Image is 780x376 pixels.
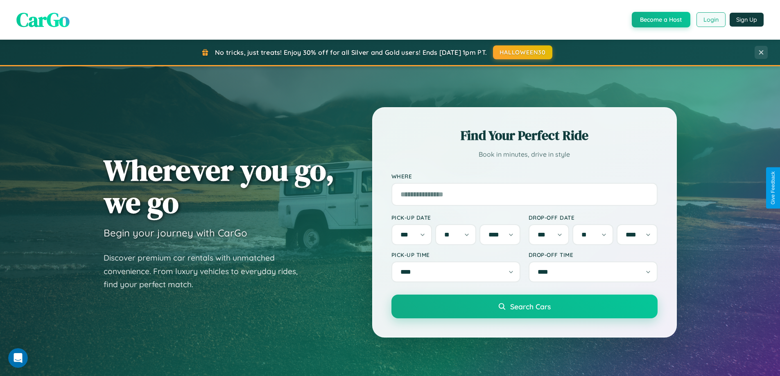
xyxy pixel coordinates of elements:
[493,45,552,59] button: HALLOWEEN30
[770,171,776,205] div: Give Feedback
[8,348,28,368] iframe: Intercom live chat
[104,154,335,218] h1: Wherever you go, we go
[632,12,690,27] button: Become a Host
[391,214,520,221] label: Pick-up Date
[104,227,247,239] h3: Begin your journey with CarGo
[529,251,658,258] label: Drop-off Time
[16,6,70,33] span: CarGo
[215,48,487,56] span: No tricks, just treats! Enjoy 30% off for all Silver and Gold users! Ends [DATE] 1pm PT.
[391,173,658,180] label: Where
[730,13,764,27] button: Sign Up
[391,295,658,318] button: Search Cars
[391,126,658,144] h2: Find Your Perfect Ride
[529,214,658,221] label: Drop-off Date
[391,149,658,160] p: Book in minutes, drive in style
[391,251,520,258] label: Pick-up Time
[104,251,308,291] p: Discover premium car rentals with unmatched convenience. From luxury vehicles to everyday rides, ...
[696,12,726,27] button: Login
[510,302,551,311] span: Search Cars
